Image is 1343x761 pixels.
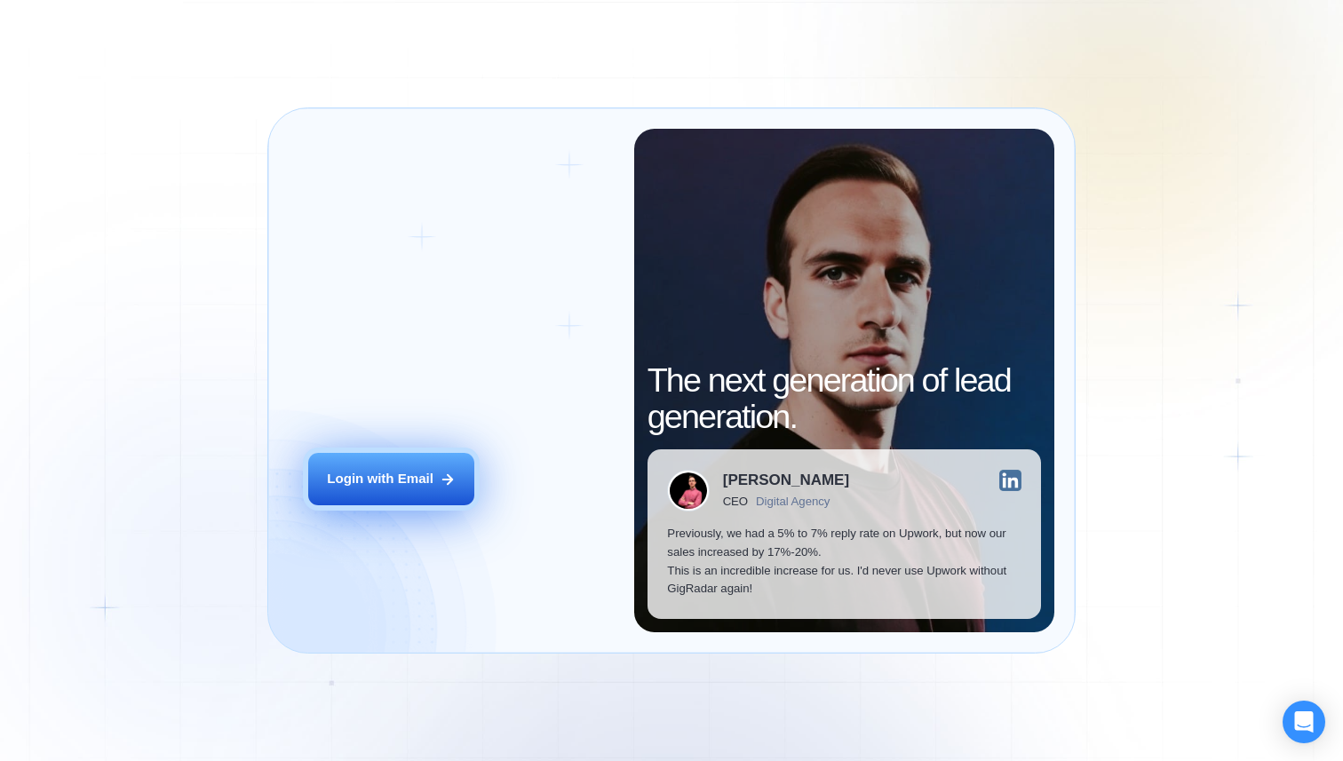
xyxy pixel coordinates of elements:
h2: The next generation of lead generation. [648,362,1042,436]
div: Login with Email [327,470,433,488]
div: Open Intercom Messenger [1283,701,1325,743]
div: [PERSON_NAME] [723,472,849,488]
div: Digital Agency [756,495,830,508]
button: Login with Email [308,453,474,505]
div: CEO [723,495,748,508]
p: Previously, we had a 5% to 7% reply rate on Upwork, but now our sales increased by 17%-20%. This ... [667,525,1021,598]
